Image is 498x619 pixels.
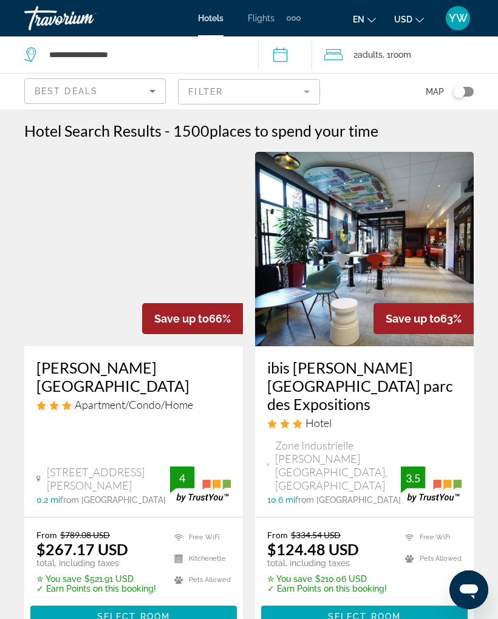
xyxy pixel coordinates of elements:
[178,78,319,105] button: Filter
[267,574,312,584] span: ✮ You save
[154,312,209,325] span: Save up to
[358,50,383,60] span: Adults
[36,540,128,558] ins: $267.17 USD
[353,46,383,63] span: 2
[305,416,332,429] span: Hotel
[36,358,231,395] a: [PERSON_NAME][GEOGRAPHIC_DATA]
[267,558,387,568] p: total, including taxes
[24,121,162,140] h1: Hotel Search Results
[170,471,194,485] div: 4
[295,495,401,505] span: from [GEOGRAPHIC_DATA]
[391,50,411,60] span: Room
[353,15,364,24] span: en
[267,530,288,540] span: From
[60,530,110,540] del: $789.08 USD
[267,358,462,413] a: ibis [PERSON_NAME][GEOGRAPHIC_DATA] parc des Expositions
[47,465,170,492] span: [STREET_ADDRESS][PERSON_NAME]
[75,398,193,411] span: Apartment/Condo/Home
[36,574,156,584] p: $521.91 USD
[267,540,359,558] ins: $124.48 USD
[287,9,301,28] button: Extra navigation items
[24,152,243,346] img: Hotel image
[394,15,412,24] span: USD
[35,84,155,98] mat-select: Sort by
[168,551,231,566] li: Kitchenette
[399,551,462,566] li: Pets Allowed
[449,12,468,24] span: YW
[168,572,231,587] li: Pets Allowed
[60,495,166,505] span: from [GEOGRAPHIC_DATA]
[173,121,378,140] h2: 1500
[36,558,156,568] p: total, including taxes
[401,471,425,485] div: 3.5
[275,439,401,492] span: Zone Industrielle [PERSON_NAME][GEOGRAPHIC_DATA], [GEOGRAPHIC_DATA]
[442,5,474,31] button: User Menu
[373,303,474,334] div: 63%
[35,86,98,96] span: Best Deals
[267,416,462,429] div: 3 star Hotel
[399,530,462,545] li: Free WiFi
[248,13,275,23] a: Flights
[386,312,440,325] span: Save up to
[383,46,411,63] span: , 1
[267,574,387,584] p: $210.06 USD
[267,584,387,593] p: ✓ Earn Points on this booking!
[24,2,146,34] a: Travorium
[267,495,295,505] span: 10.6 mi
[36,530,57,540] span: From
[36,398,231,411] div: 3 star Apartment
[449,570,488,609] iframe: Button to launch messaging window
[291,530,341,540] del: $334.54 USD
[444,86,474,97] button: Toggle map
[353,10,376,28] button: Change language
[426,83,444,100] span: Map
[198,13,223,23] a: Hotels
[258,36,313,73] button: Check-in date: Dec 15, 2025 Check-out date: Dec 17, 2025
[255,152,474,346] img: Hotel image
[36,574,81,584] span: ✮ You save
[394,10,424,28] button: Change currency
[401,467,462,502] img: trustyou-badge.svg
[142,303,243,334] div: 66%
[36,495,60,505] span: 0.2 mi
[168,530,231,545] li: Free WiFi
[36,584,156,593] p: ✓ Earn Points on this booking!
[312,36,498,73] button: Travelers: 2 adults, 0 children
[165,121,170,140] span: -
[170,467,231,502] img: trustyou-badge.svg
[210,121,378,140] span: places to spend your time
